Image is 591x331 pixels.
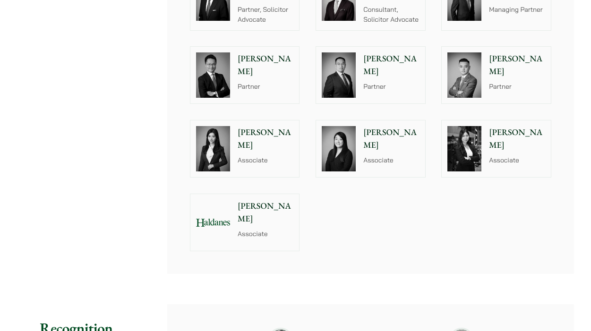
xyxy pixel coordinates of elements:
[363,82,419,92] p: Partner
[441,46,551,104] a: [PERSON_NAME] Partner
[441,120,551,178] a: Joanne Lam photo [PERSON_NAME] Associate
[238,200,293,225] p: [PERSON_NAME]
[363,155,419,165] p: Associate
[489,52,545,78] p: [PERSON_NAME]
[238,5,293,25] p: Partner, Solicitor Advocate
[238,82,293,92] p: Partner
[238,155,293,165] p: Associate
[363,5,419,25] p: Consultant, Solicitor Advocate
[447,126,481,171] img: Joanne Lam photo
[316,120,425,178] a: [PERSON_NAME] Associate
[190,194,300,251] a: [PERSON_NAME] Associate
[238,126,293,152] p: [PERSON_NAME]
[363,52,419,78] p: [PERSON_NAME]
[190,46,300,104] a: [PERSON_NAME] Partner
[316,46,425,104] a: [PERSON_NAME] Partner
[238,229,293,239] p: Associate
[489,155,545,165] p: Associate
[238,52,293,78] p: [PERSON_NAME]
[190,120,300,178] a: Florence Yan photo [PERSON_NAME] Associate
[489,5,545,15] p: Managing Partner
[363,126,419,152] p: [PERSON_NAME]
[489,82,545,92] p: Partner
[196,126,230,171] img: Florence Yan photo
[489,126,545,152] p: [PERSON_NAME]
